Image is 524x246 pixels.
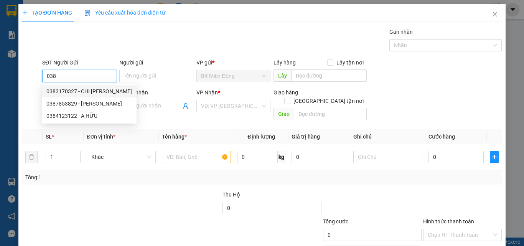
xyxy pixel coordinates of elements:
span: Lấy [274,69,291,82]
span: Lấy tận nơi [333,58,367,67]
input: Ghi Chú [353,151,422,163]
input: Dọc đường [294,108,367,120]
input: 0 [292,151,347,163]
span: Tổng cước [323,218,348,225]
span: SL [46,134,52,140]
div: Người gửi [119,58,193,67]
span: user-add [183,103,189,109]
button: Close [484,4,506,25]
span: [GEOGRAPHIC_DATA] tận nơi [290,97,367,105]
span: Giao [274,108,294,120]
button: delete [25,151,38,163]
span: Khác [91,151,151,163]
div: 0384123122 - A HỮU [42,110,137,122]
span: Giao hàng [274,89,298,96]
div: VP gửi [196,58,270,67]
input: Dọc đường [291,69,367,82]
th: Ghi chú [350,129,425,144]
img: icon [84,10,91,16]
button: plus [490,151,499,163]
div: 0387853829 - [PERSON_NAME] [46,99,132,108]
div: 0383170327 - CHỊ THÙY [42,85,137,97]
span: Yêu cầu xuất hóa đơn điện tử [84,10,165,16]
span: Giá trị hàng [292,134,320,140]
div: 0384123122 - A HỮU [46,112,132,120]
div: 0383170327 - CHỊ [PERSON_NAME] [46,87,132,96]
span: Đơn vị tính [87,134,115,140]
div: SĐT Người Gửi [42,58,116,67]
div: Tổng: 1 [25,173,203,182]
span: plus [490,154,498,160]
span: BX Miền Đông [201,70,266,82]
span: Tên hàng [162,134,187,140]
div: 0387853829 - THIỆN ANH [42,97,137,110]
label: Hình thức thanh toán [423,218,474,225]
span: plus [22,10,28,15]
span: kg [278,151,285,163]
span: VP Nhận [196,89,218,96]
span: TẠO ĐƠN HÀNG [22,10,72,16]
div: Người nhận [119,88,193,97]
span: close [492,11,498,17]
span: Cước hàng [428,134,455,140]
span: Định lượng [247,134,275,140]
span: Lấy hàng [274,59,296,66]
span: Thu Hộ [222,192,240,198]
label: Gán nhãn [389,29,413,35]
input: VD: Bàn, Ghế [162,151,231,163]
